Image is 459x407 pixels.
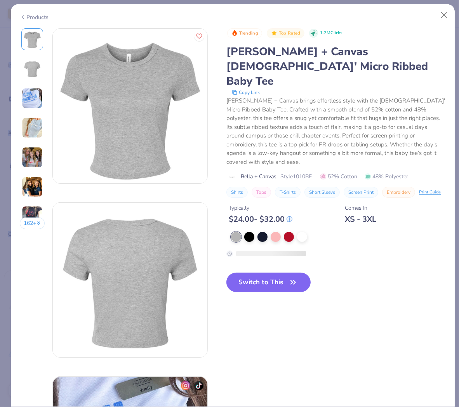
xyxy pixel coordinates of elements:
[252,187,271,198] button: Tops
[22,117,43,138] img: User generated content
[22,88,43,109] img: User generated content
[226,96,446,166] div: [PERSON_NAME] + Canvas brings effortless style with the [DEMOGRAPHIC_DATA]' Micro Ribbed Baby Tee...
[20,217,45,229] button: 162+
[365,172,408,181] span: 48% Polyester
[267,28,304,38] button: Badge Button
[229,89,262,96] button: copy to clipboard
[53,203,207,357] img: Back
[275,187,301,198] button: T-Shirts
[437,8,452,23] button: Close
[53,29,207,183] img: Front
[419,189,441,196] div: Print Guide
[23,30,42,49] img: Front
[344,187,378,198] button: Screen Print
[226,174,237,180] img: brand logo
[22,147,43,168] img: User generated content
[181,381,190,390] img: insta-icon.png
[23,59,42,78] img: Back
[229,204,292,212] div: Typically
[226,187,248,198] button: Shirts
[20,13,49,21] div: Products
[271,30,277,36] img: Top Rated sort
[239,31,258,35] span: Trending
[279,31,301,35] span: Top Rated
[226,44,446,89] div: [PERSON_NAME] + Canvas [DEMOGRAPHIC_DATA]' Micro Ribbed Baby Tee
[227,28,262,38] button: Badge Button
[382,187,415,198] button: Embroidery
[320,172,357,181] span: 52% Cotton
[194,381,203,390] img: tiktok-icon.png
[320,30,342,37] span: 1.2M Clicks
[241,172,276,181] span: Bella + Canvas
[345,204,376,212] div: Comes In
[229,214,292,224] div: $ 24.00 - $ 32.00
[22,206,43,227] img: User generated content
[194,31,204,41] button: Like
[345,214,376,224] div: XS - 3XL
[231,30,238,36] img: Trending sort
[280,172,312,181] span: Style 1010BE
[22,176,43,197] img: User generated content
[226,273,311,292] button: Switch to This
[304,187,340,198] button: Short Sleeve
